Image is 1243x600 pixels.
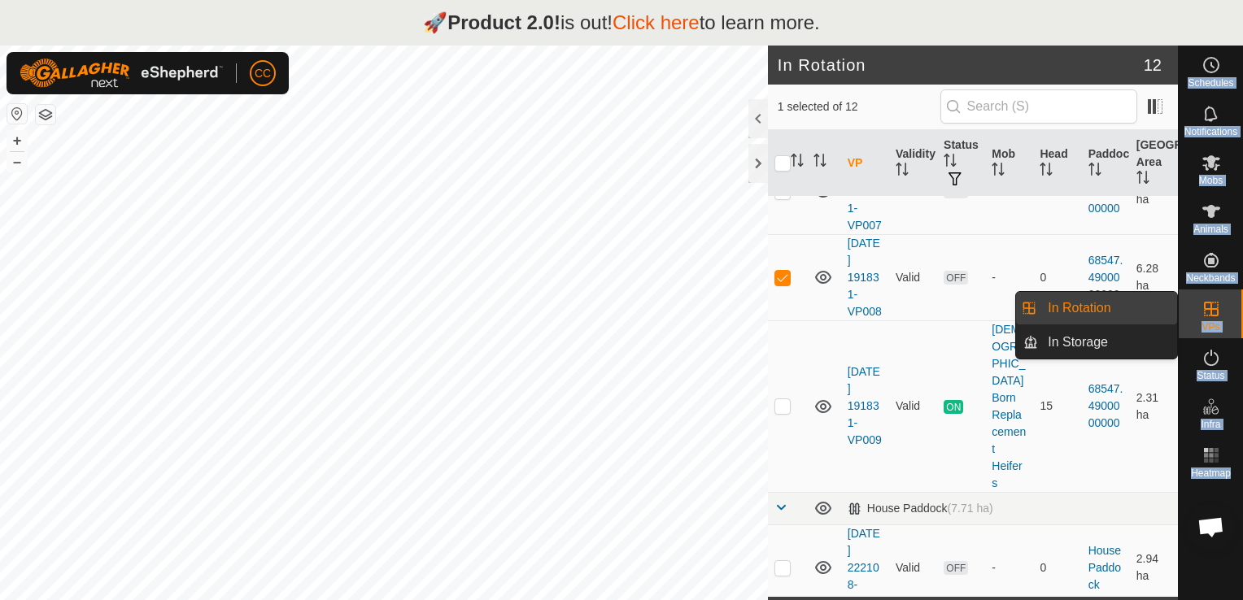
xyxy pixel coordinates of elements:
span: Notifications [1184,127,1237,137]
td: 6.28 ha [1130,234,1178,320]
span: OFF [944,561,968,575]
button: + [7,131,27,150]
div: House Paddock [848,502,993,515]
th: Head [1033,130,1081,197]
span: Neckbands [1186,273,1235,283]
span: OFF [944,271,968,285]
th: Status [937,130,985,197]
div: [DEMOGRAPHIC_DATA] Born Replacement Heifers [992,321,1027,492]
p-sorticon: Activate to sort [1040,165,1053,178]
td: 2.31 ha [1130,320,1178,492]
div: Open chat [1187,502,1236,551]
p-sorticon: Activate to sort [813,156,826,169]
img: Gallagher Logo [20,59,223,88]
p-sorticon: Activate to sort [944,156,957,169]
button: Map Layers [36,105,55,124]
a: 68547.4900000000 [1088,254,1123,301]
span: VPs [1202,322,1219,332]
a: [DATE] 191831-VP008 [848,237,882,318]
span: Infra [1201,420,1220,429]
button: Reset Map [7,104,27,124]
p-sorticon: Activate to sort [896,165,909,178]
strong: Product 2.0! [447,11,560,33]
td: Valid [889,320,937,492]
span: 1 selected of 12 [778,98,940,115]
span: Schedules [1188,78,1233,88]
a: [DATE] 191831-VP007 [848,150,882,232]
span: (7.71 ha) [948,502,993,515]
h2: In Rotation [778,55,1144,75]
span: Mobs [1199,176,1223,185]
span: Status [1197,371,1224,380]
p-sorticon: Activate to sort [791,156,804,169]
td: 0 [1033,234,1081,320]
span: In Storage [1048,333,1108,352]
p-sorticon: Activate to sort [992,165,1005,178]
li: In Rotation [1016,292,1177,324]
p-sorticon: Activate to sort [1088,165,1101,178]
th: [GEOGRAPHIC_DATA] Area [1130,130,1178,197]
p-sorticon: Activate to sort [1136,173,1149,186]
a: House Paddock [1088,544,1121,591]
span: CC [255,65,271,82]
td: 15 [1033,320,1081,492]
input: Search (S) [940,89,1137,124]
a: [DATE] 191831-VP009 [848,365,882,446]
th: Validity [889,130,937,197]
li: In Storage [1016,326,1177,359]
a: 68547.4900000000 [1088,382,1123,429]
td: Valid [889,234,937,320]
span: Animals [1193,224,1228,234]
a: In Rotation [1038,292,1177,324]
a: Click here [613,11,700,33]
span: In Rotation [1048,298,1110,318]
th: VP [841,130,889,197]
div: - [992,269,1027,286]
span: ON [944,400,963,414]
span: Heatmap [1191,468,1231,478]
span: 12 [1144,53,1162,77]
th: Mob [985,130,1033,197]
a: 68547.4900000000 [1088,167,1123,215]
th: Paddock [1082,130,1130,197]
button: – [7,152,27,172]
p: 🚀 is out! to learn more. [423,8,820,37]
div: - [992,559,1027,576]
a: In Storage [1038,326,1177,359]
